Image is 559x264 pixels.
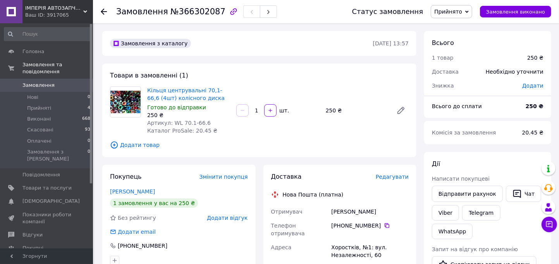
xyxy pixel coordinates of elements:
[25,12,93,19] div: Ваш ID: 3917065
[110,91,141,113] img: Кільця центрувальні 70,1-66,6 (4шт) колісного диска
[432,160,440,167] span: Дії
[25,5,83,12] span: ІМПЕРІЯ АВТОЗАПЧАСТИН
[331,222,409,229] div: [PHONE_NUMBER]
[432,246,518,252] span: Запит на відгук про компанію
[432,224,473,239] a: WhatsApp
[22,245,43,252] span: Покупці
[373,40,409,47] time: [DATE] 13:57
[22,211,72,225] span: Показники роботи компанії
[432,83,454,89] span: Знижка
[432,176,490,182] span: Написати покупцеві
[147,87,225,101] a: Кільця центрувальні 70,1-66,6 (4шт) колісного диска
[110,173,142,180] span: Покупець
[88,138,90,145] span: 0
[22,171,60,178] span: Повідомлення
[85,126,90,133] span: 93
[434,9,462,15] span: Прийнято
[393,103,409,118] a: Редагувати
[271,209,303,215] span: Отримувач
[27,138,52,145] span: Оплачені
[271,173,302,180] span: Доставка
[27,148,88,162] span: Замовлення з [PERSON_NAME]
[271,244,292,250] span: Адреса
[480,6,551,17] button: Замовлення виконано
[330,240,410,262] div: Хоростків, №1: вул. Незалежності, 60
[352,8,423,16] div: Статус замовлення
[323,105,390,116] div: 250 ₴
[110,188,155,195] a: [PERSON_NAME]
[117,228,157,236] div: Додати email
[118,215,156,221] span: Без рейтингу
[4,27,91,41] input: Пошук
[506,186,541,202] button: Чат
[22,61,93,75] span: Замовлення та повідомлення
[88,105,90,112] span: 4
[110,198,198,208] div: 1 замовлення у вас на 250 ₴
[110,141,409,149] span: Додати товар
[432,186,503,202] button: Відправити рахунок
[207,215,248,221] span: Додати відгук
[432,129,496,136] span: Комісія за замовлення
[27,94,38,101] span: Нові
[116,7,168,16] span: Замовлення
[376,174,409,180] span: Редагувати
[110,39,191,48] div: Замовлення з каталогу
[110,72,188,79] span: Товари в замовленні (1)
[200,174,248,180] span: Змінити покупця
[277,107,290,114] div: шт.
[432,69,459,75] span: Доставка
[527,54,544,62] div: 250 ₴
[281,191,346,198] div: Нова Пошта (платна)
[432,205,459,221] a: Viber
[27,105,51,112] span: Прийняті
[109,228,157,236] div: Додати email
[101,8,107,16] div: Повернутися назад
[147,111,230,119] div: 250 ₴
[117,242,168,250] div: [PHONE_NUMBER]
[27,116,51,123] span: Виконані
[486,9,545,15] span: Замовлення виконано
[22,185,72,192] span: Товари та послуги
[522,83,544,89] span: Додати
[481,63,548,80] div: Необхідно уточнити
[330,205,410,219] div: [PERSON_NAME]
[522,129,544,136] span: 20.45 ₴
[82,116,90,123] span: 668
[22,48,44,55] span: Головна
[462,205,500,221] a: Telegram
[147,128,217,134] span: Каталог ProSale: 20.45 ₴
[432,103,482,109] span: Всього до сплати
[147,104,206,110] span: Готово до відправки
[432,39,454,47] span: Всього
[22,82,55,89] span: Замовлення
[88,148,90,162] span: 0
[88,94,90,101] span: 0
[27,126,53,133] span: Скасовані
[432,55,454,61] span: 1 товар
[542,217,557,232] button: Чат з покупцем
[22,231,43,238] span: Відгуки
[526,103,544,109] b: 250 ₴
[170,7,225,16] span: №366302087
[271,223,305,236] span: Телефон отримувача
[147,120,211,126] span: Артикул: WL 70.1-66.6
[22,198,80,205] span: [DEMOGRAPHIC_DATA]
